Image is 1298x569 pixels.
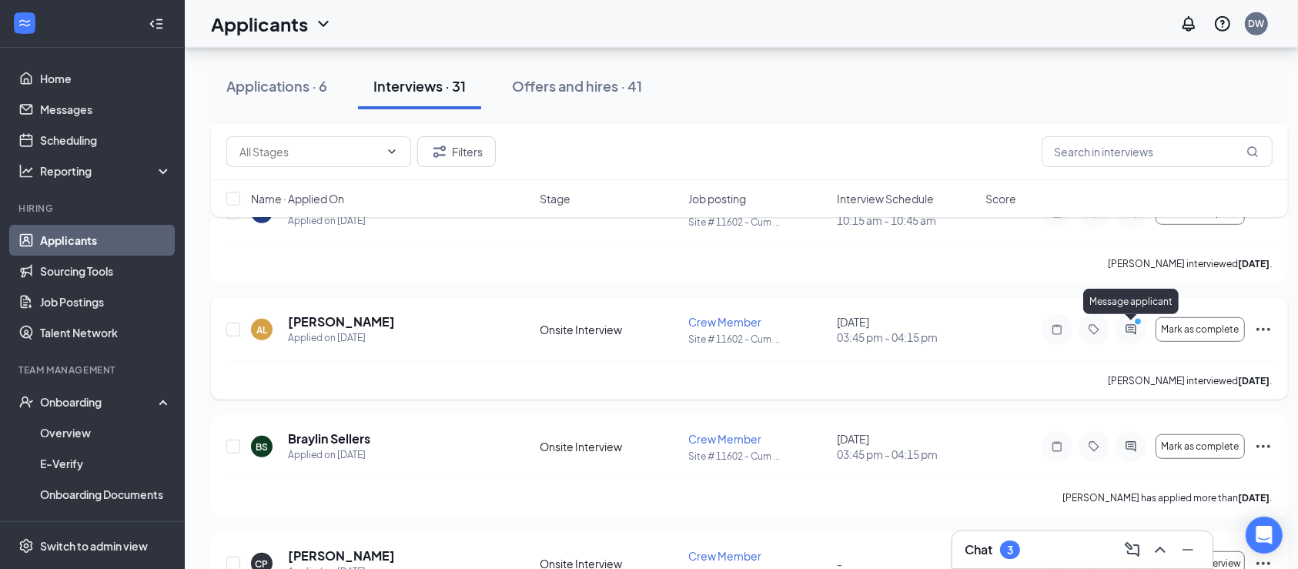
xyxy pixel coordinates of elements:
div: BS [256,440,268,454]
svg: UserCheck [18,394,34,410]
svg: Minimize [1179,541,1197,559]
svg: Ellipses [1254,437,1273,456]
h3: Chat [965,541,992,558]
div: Team Management [18,363,169,377]
div: DW [1249,17,1265,30]
button: Mark as complete [1156,434,1245,459]
svg: ActiveChat [1122,323,1140,336]
a: Home [40,63,172,94]
div: Switch to admin view [40,538,148,554]
a: Activity log [40,510,172,541]
div: [DATE] [837,431,976,462]
div: Message applicant [1083,289,1179,314]
svg: Tag [1085,323,1103,336]
h1: Applicants [211,11,308,37]
h5: [PERSON_NAME] [288,547,395,564]
a: Job Postings [40,286,172,317]
span: Mark as complete [1161,441,1239,452]
div: AL [256,323,267,336]
div: Onboarding [40,394,159,410]
svg: Settings [18,538,34,554]
svg: ChevronDown [314,15,333,33]
b: [DATE] [1239,375,1270,387]
input: All Stages [239,143,380,160]
div: Open Intercom Messenger [1246,517,1283,554]
b: [DATE] [1239,492,1270,504]
span: Mark as complete [1161,324,1239,335]
div: Reporting [40,163,172,179]
span: Crew Member [688,315,761,329]
a: Messages [40,94,172,125]
div: Offers and hires · 41 [512,76,642,95]
p: [PERSON_NAME] interviewed . [1109,374,1273,387]
div: [DATE] [837,314,976,345]
a: Applicants [40,225,172,256]
span: Interview Schedule [837,191,934,206]
div: Interviews · 31 [373,76,466,95]
div: Applications · 6 [226,76,327,95]
svg: Note [1048,323,1066,336]
button: Filter Filters [417,136,496,167]
a: Scheduling [40,125,172,156]
div: Applied on [DATE] [288,330,395,346]
button: ChevronUp [1148,537,1173,562]
svg: Ellipses [1254,320,1273,339]
span: Crew Member [688,432,761,446]
a: Sourcing Tools [40,256,172,286]
div: Onsite Interview [540,439,679,454]
h5: [PERSON_NAME] [288,313,395,330]
svg: Filter [430,142,449,161]
svg: MagnifyingGlass [1246,146,1259,158]
svg: PrimaryDot [1131,317,1149,330]
svg: ChevronDown [386,146,398,158]
span: Crew Member [688,549,761,563]
svg: ComposeMessage [1123,541,1142,559]
div: 3 [1007,544,1013,557]
svg: Analysis [18,163,34,179]
div: Onsite Interview [540,322,679,337]
svg: ActiveChat [1122,440,1140,453]
span: Score [986,191,1017,206]
div: Hiring [18,202,169,215]
svg: Notifications [1179,15,1198,33]
span: Stage [540,191,570,206]
input: Search in interviews [1042,136,1273,167]
svg: WorkstreamLogo [17,15,32,31]
svg: Collapse [149,16,164,32]
b: [DATE] [1239,258,1270,269]
div: Applied on [DATE] [288,447,370,463]
a: Onboarding Documents [40,479,172,510]
svg: QuestionInfo [1213,15,1232,33]
a: Overview [40,417,172,448]
h5: Braylin Sellers [288,430,370,447]
p: [PERSON_NAME] interviewed . [1109,257,1273,270]
p: [PERSON_NAME] has applied more than . [1063,491,1273,504]
button: ComposeMessage [1120,537,1145,562]
svg: Tag [1085,440,1103,453]
p: Site # 11602 - Cum ... [688,450,828,463]
a: E-Verify [40,448,172,479]
svg: ChevronUp [1151,541,1169,559]
span: 03:45 pm - 04:15 pm [837,447,976,462]
span: Name · Applied On [251,191,344,206]
button: Mark as complete [1156,317,1245,342]
a: Talent Network [40,317,172,348]
span: 03:45 pm - 04:15 pm [837,330,976,345]
span: Job posting [688,191,746,206]
svg: Note [1048,440,1066,453]
button: Minimize [1176,537,1200,562]
p: Site # 11602 - Cum ... [688,333,828,346]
